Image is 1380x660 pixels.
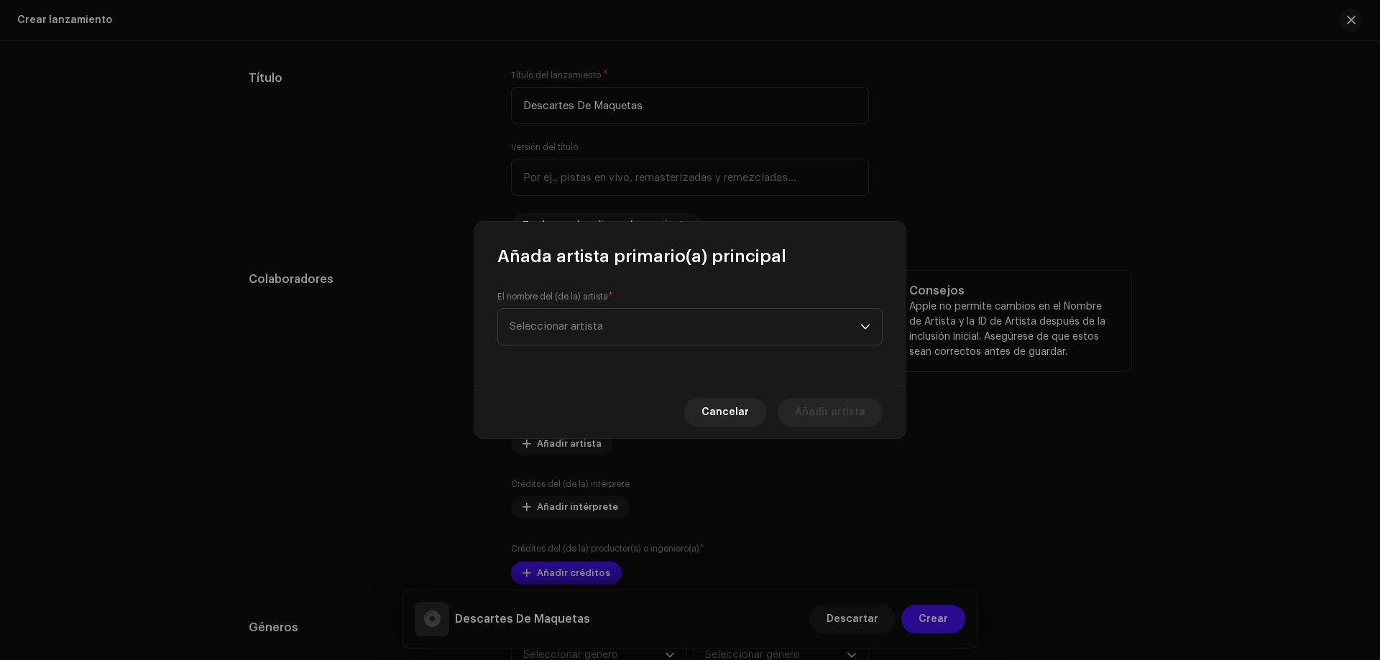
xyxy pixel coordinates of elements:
button: Cancelar [684,398,766,427]
div: dropdown trigger [860,309,870,345]
button: Añadir artista [778,398,883,427]
span: Añada artista primario(a) principal [497,245,786,268]
span: Seleccionar artista [510,309,860,345]
span: Cancelar [701,398,749,427]
label: El nombre del (de la) artista [497,291,613,302]
span: Seleccionar artista [510,321,603,332]
span: Añadir artista [795,398,865,427]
